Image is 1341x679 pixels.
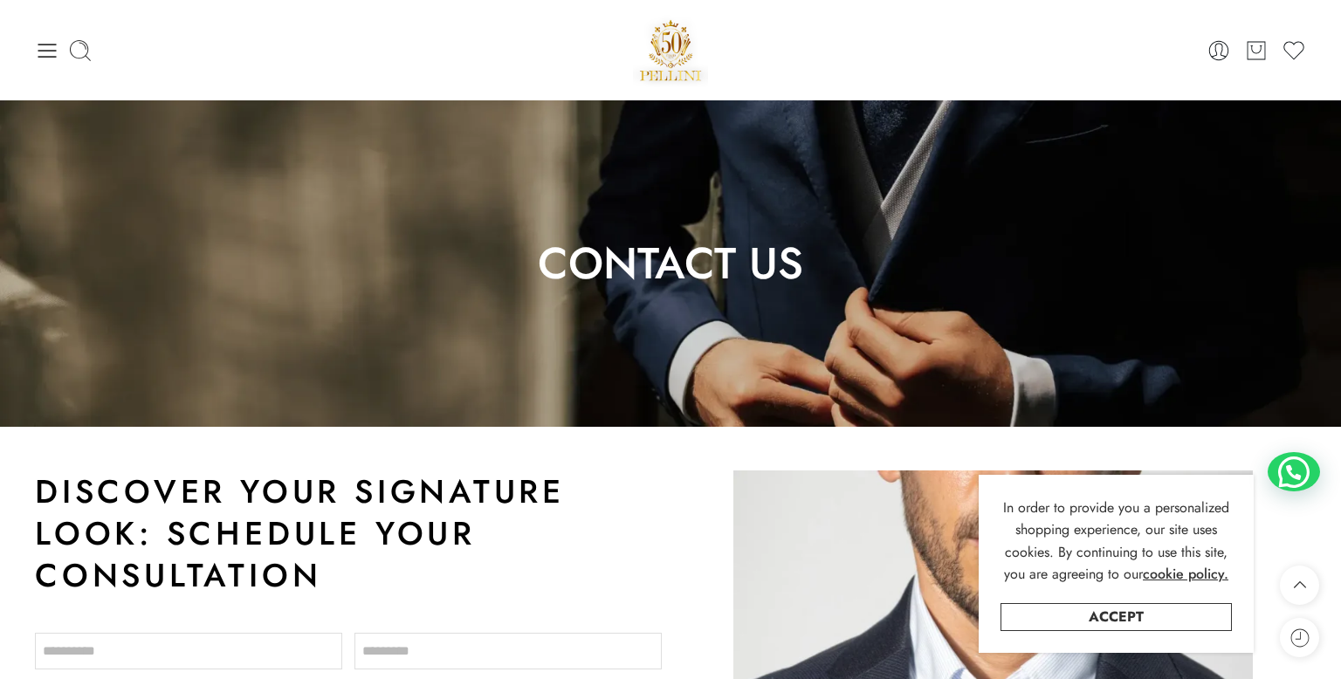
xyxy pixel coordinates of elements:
h2: Discover Your Signature Look: Schedule Your Consultation [35,470,662,596]
a: Cart [1244,38,1269,63]
img: Pellini [633,13,708,87]
span: In order to provide you a personalized shopping experience, our site uses cookies. By continuing ... [1003,497,1229,585]
a: Pellini - [633,13,708,87]
a: Accept [1001,603,1232,631]
a: cookie policy. [1143,563,1228,586]
a: Wishlist [1282,38,1306,63]
a: Login / Register [1207,38,1231,63]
